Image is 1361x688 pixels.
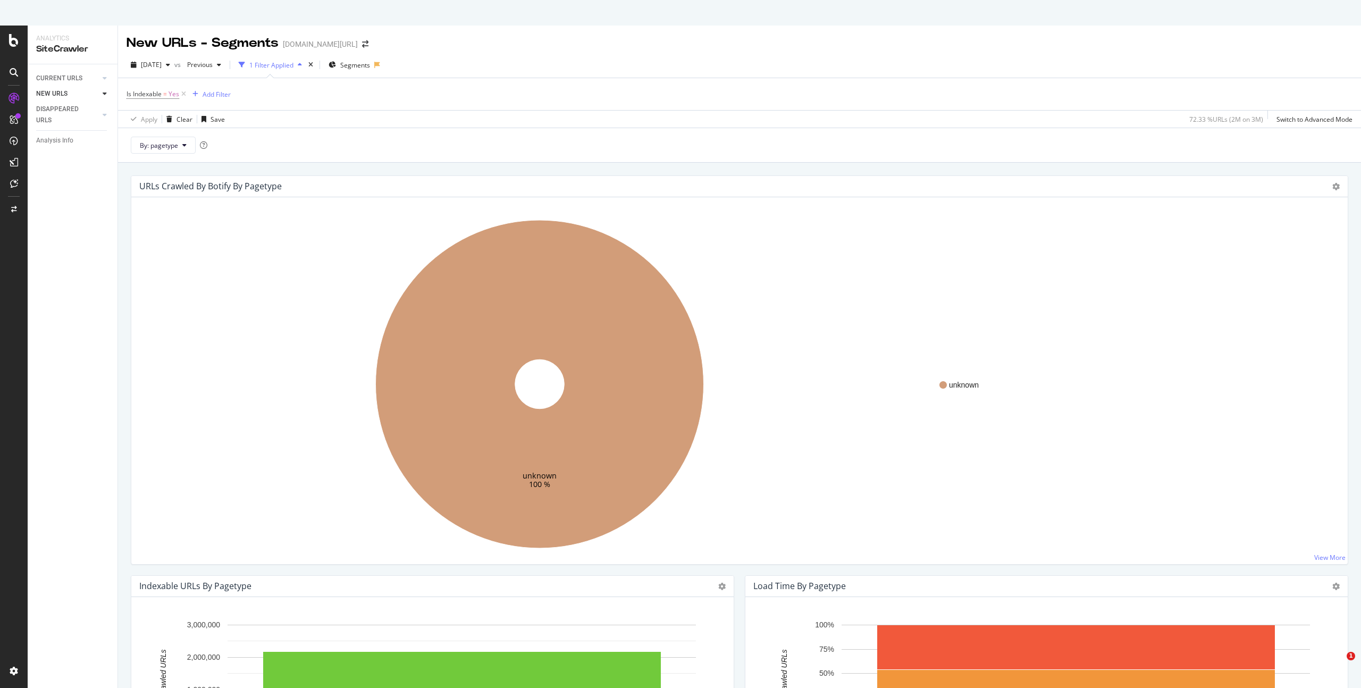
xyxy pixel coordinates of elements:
[36,88,68,99] div: NEW URLS
[324,56,374,73] button: Segments
[1325,652,1350,677] iframe: Intercom live chat
[753,579,846,593] h4: Load Time by pagetype
[949,380,979,390] span: unknown
[1347,652,1355,660] span: 1
[36,73,99,84] a: CURRENT URLS
[211,115,225,124] div: Save
[127,111,157,128] button: Apply
[183,56,225,73] button: Previous
[203,90,231,99] div: Add Filter
[197,111,225,128] button: Save
[36,73,82,84] div: CURRENT URLS
[1276,115,1352,124] div: Switch to Advanced Mode
[36,34,109,43] div: Analytics
[819,669,834,678] text: 50%
[127,89,162,98] span: Is Indexable
[169,87,179,102] span: Yes
[127,34,279,52] div: New URLs - Segments
[234,56,306,73] button: 1 Filter Applied
[36,104,90,126] div: DISAPPEARED URLS
[1314,553,1346,562] a: View More
[141,60,162,69] span: 2024 Jul. 9th
[819,645,834,653] text: 75%
[187,653,220,661] text: 2,000,000
[36,88,99,99] a: NEW URLS
[306,60,315,70] div: times
[163,89,167,98] span: =
[141,115,157,124] div: Apply
[127,56,174,73] button: [DATE]
[1272,111,1352,128] button: Switch to Advanced Mode
[249,61,293,70] div: 1 Filter Applied
[529,479,550,489] text: 100 %
[139,579,251,593] h4: Indexable URLs by pagetype
[183,60,213,69] span: Previous
[1332,583,1340,590] i: Options
[36,104,99,126] a: DISAPPEARED URLS
[188,88,231,100] button: Add Filter
[36,43,109,55] div: SiteCrawler
[174,60,183,69] span: vs
[131,137,196,154] button: By: pagetype
[340,61,370,70] span: Segments
[36,135,73,146] div: Analysis Info
[1189,115,1263,124] div: 72.33 % URLs ( 2M on 3M )
[36,135,110,146] a: Analysis Info
[283,39,358,49] div: [DOMAIN_NAME][URL]
[815,621,834,630] text: 100%
[187,621,220,630] text: 3,000,000
[140,141,178,150] span: By: pagetype
[718,583,726,590] i: Options
[177,115,192,124] div: Clear
[139,179,282,194] h4: URLs Crawled By Botify By pagetype
[523,471,557,481] text: unknown
[1332,183,1340,190] i: Options
[162,111,192,128] button: Clear
[362,40,368,48] div: arrow-right-arrow-left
